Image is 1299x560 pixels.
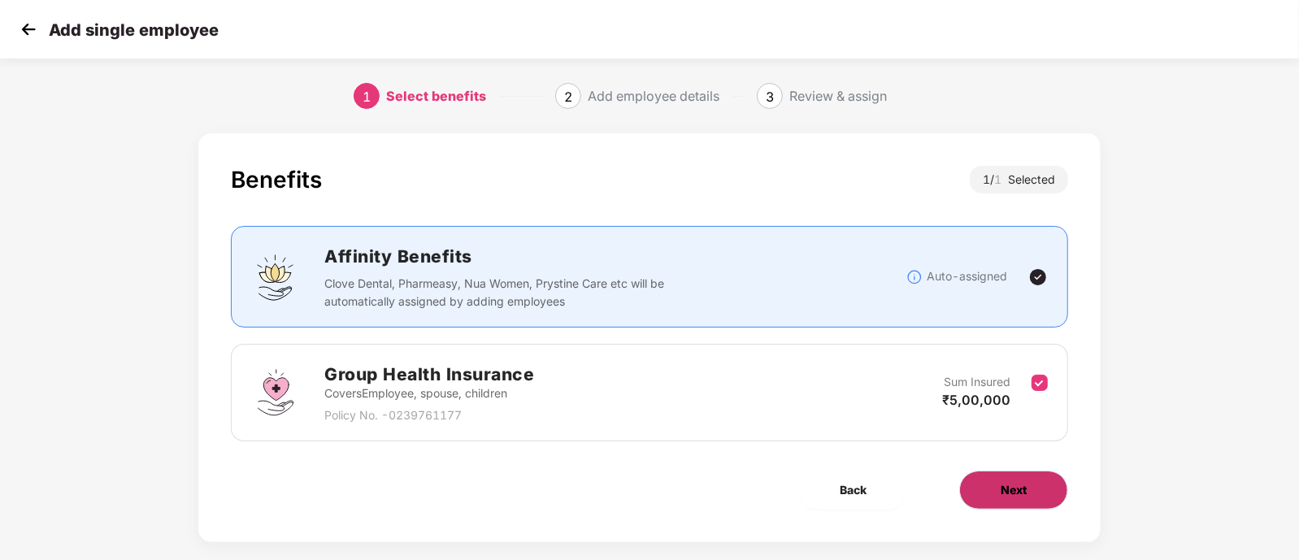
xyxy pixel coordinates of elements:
[1001,481,1027,499] span: Next
[970,166,1068,193] div: 1 / Selected
[789,83,887,109] div: Review & assign
[324,406,534,424] p: Policy No. - 0239761177
[942,392,1010,408] span: ₹5,00,000
[231,166,322,193] div: Benefits
[799,471,907,510] button: Back
[49,20,219,40] p: Add single employee
[906,269,923,285] img: svg+xml;base64,PHN2ZyBpZD0iSW5mb18tXzMyeDMyIiBkYXRhLW5hbWU9IkluZm8gLSAzMngzMiIgeG1sbnM9Imh0dHA6Ly...
[564,89,572,105] span: 2
[324,275,673,310] p: Clove Dental, Pharmeasy, Nua Women, Prystine Care etc will be automatically assigned by adding em...
[1028,267,1048,287] img: svg+xml;base64,PHN2ZyBpZD0iVGljay0yNHgyNCIgeG1sbnM9Imh0dHA6Ly93d3cudzMub3JnLzIwMDAvc3ZnIiB3aWR0aD...
[994,172,1008,186] span: 1
[251,368,300,417] img: svg+xml;base64,PHN2ZyBpZD0iR3JvdXBfSGVhbHRoX0luc3VyYW5jZSIgZGF0YS1uYW1lPSJHcm91cCBIZWFsdGggSW5zdX...
[251,253,300,302] img: svg+xml;base64,PHN2ZyBpZD0iQWZmaW5pdHlfQmVuZWZpdHMiIGRhdGEtbmFtZT0iQWZmaW5pdHkgQmVuZWZpdHMiIHhtbG...
[324,384,534,402] p: Covers Employee, spouse, children
[324,361,534,388] h2: Group Health Insurance
[959,471,1068,510] button: Next
[944,373,1010,391] p: Sum Insured
[927,267,1007,285] p: Auto-assigned
[588,83,719,109] div: Add employee details
[16,17,41,41] img: svg+xml;base64,PHN2ZyB4bWxucz0iaHR0cDovL3d3dy53My5vcmcvMjAwMC9zdmciIHdpZHRoPSIzMCIgaGVpZ2h0PSIzMC...
[840,481,867,499] span: Back
[363,89,371,105] span: 1
[324,243,906,270] h2: Affinity Benefits
[386,83,486,109] div: Select benefits
[766,89,774,105] span: 3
